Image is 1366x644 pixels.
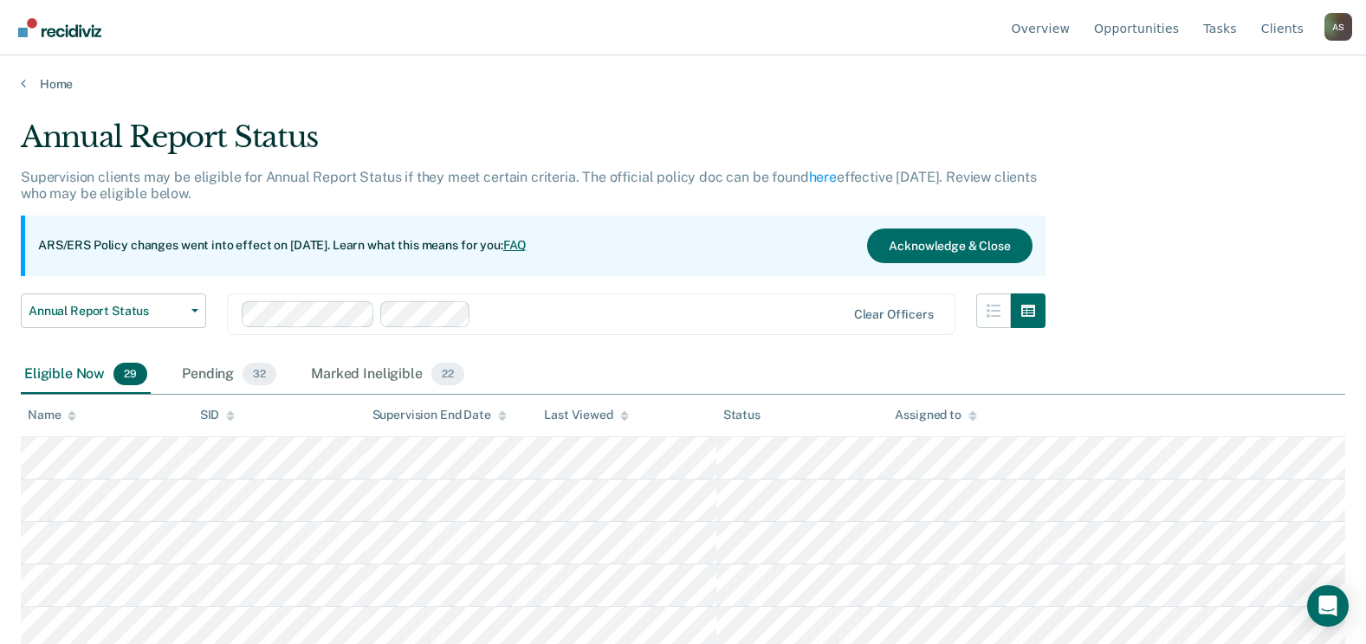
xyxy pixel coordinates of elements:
[503,238,528,252] a: FAQ
[18,18,101,37] img: Recidiviz
[723,408,761,422] div: Status
[243,363,276,385] span: 32
[372,408,507,422] div: Supervision End Date
[178,356,280,394] div: Pending32
[21,76,1345,92] a: Home
[21,356,151,394] div: Eligible Now29
[431,363,464,385] span: 22
[1324,13,1352,41] div: A S
[544,408,628,422] div: Last Viewed
[867,229,1032,263] button: Acknowledge & Close
[1324,13,1352,41] button: Profile dropdown button
[29,304,185,319] span: Annual Report Status
[21,293,206,328] button: Annual Report Status
[21,119,1046,169] div: Annual Report Status
[200,408,236,422] div: SID
[113,363,147,385] span: 29
[1307,585,1349,627] div: Open Intercom Messenger
[28,408,76,422] div: Name
[21,169,1037,202] p: Supervision clients may be eligible for Annual Report Status if they meet certain criteria. The o...
[895,408,976,422] div: Assigned to
[854,307,934,322] div: Clear officers
[38,237,527,254] p: ARS/ERS Policy changes went into effect on [DATE]. Learn what this means for you:
[308,356,467,394] div: Marked Ineligible22
[809,169,837,185] a: here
